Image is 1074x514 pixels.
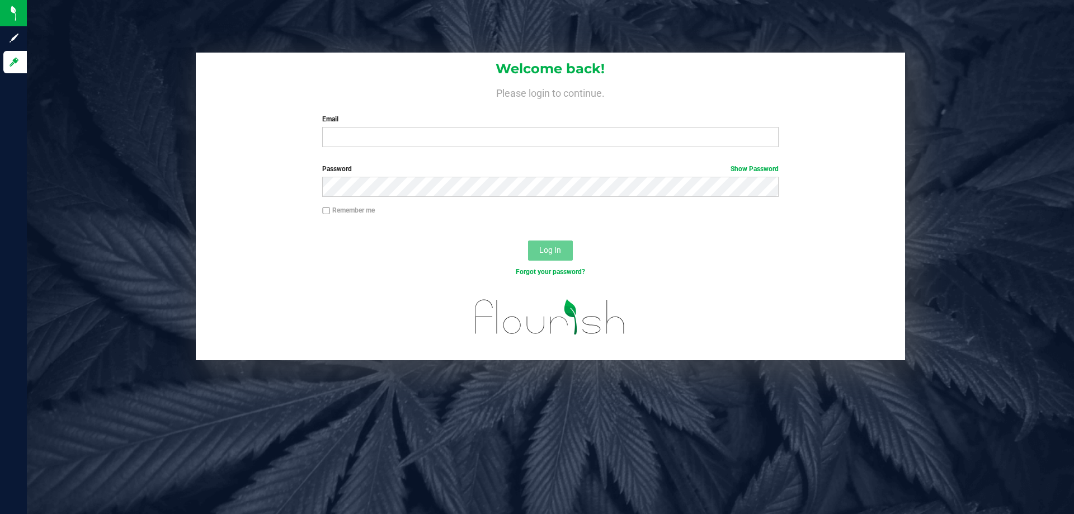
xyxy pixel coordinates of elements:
[461,289,639,346] img: flourish_logo.svg
[516,268,585,276] a: Forgot your password?
[8,32,20,44] inline-svg: Sign up
[322,114,778,124] label: Email
[322,165,352,173] span: Password
[196,62,905,76] h1: Welcome back!
[322,207,330,215] input: Remember me
[528,241,573,261] button: Log In
[322,205,375,215] label: Remember me
[539,246,561,254] span: Log In
[8,56,20,68] inline-svg: Log in
[731,165,779,173] a: Show Password
[196,85,905,98] h4: Please login to continue.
